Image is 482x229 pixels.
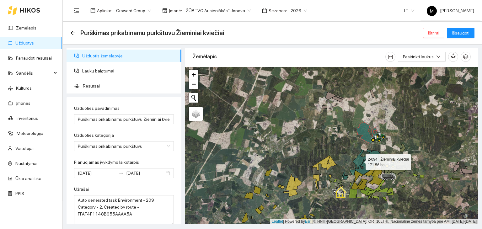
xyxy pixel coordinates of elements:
a: PPIS [15,191,24,196]
button: menu-fold [70,4,83,17]
a: Nustatymai [15,161,37,166]
button: Initiate a new search [189,93,198,103]
span: M [430,6,434,16]
span: Įmonė : [169,7,182,14]
span: Aplinka : [97,7,112,14]
label: Planuojamas įvykdymo laikotarpis [74,159,139,166]
span: Užduotis žemėlapyje [82,50,176,62]
a: Meteorologija [17,131,43,136]
span: shop [162,8,167,13]
span: Purškimas prikabinamu purkštuvu Žieminiai kviečiai [80,28,224,38]
span: | [313,219,313,224]
a: Layers [189,107,203,121]
span: 2026 [291,6,307,15]
a: Užduotys [15,40,34,45]
span: Purškimas prikabinamu purkštuvu [78,141,170,151]
a: Zoom out [189,79,198,89]
button: Pasirinkti laukusdown [398,52,446,62]
div: | Powered by © HNIT-[GEOGRAPHIC_DATA]; ORT10LT ©, Nacionalinė žemės tarnyba prie AM, [DATE]-[DATE] [270,219,478,224]
a: Kultūros [16,86,32,91]
span: Ištrinti [428,29,439,36]
input: Užduoties pavadinimas [74,114,174,124]
a: Leaflet [272,219,283,224]
span: down [436,55,441,60]
span: [PERSON_NAME] [427,8,474,13]
span: menu-fold [74,8,79,13]
a: Ūkio analitika [15,176,41,181]
span: Sezonas : [269,7,287,14]
input: Planuojamas įvykdymo laikotarpis [78,170,116,177]
a: Žemėlapis [16,25,36,30]
span: LT [404,6,414,15]
span: calendar [262,8,267,13]
span: Laukų baigtumai [82,65,176,77]
div: Atgal [70,30,75,36]
div: Žemėlapis [193,48,385,66]
button: Ištrinti [423,28,444,38]
input: Pabaigos data [126,170,164,177]
span: Groward Group [116,6,151,15]
a: Inventorius [17,116,38,121]
span: Pasirinkti laukus [403,53,434,60]
button: Išsaugoti [447,28,474,38]
span: − [192,80,196,88]
a: Įmonės [16,101,30,106]
span: column-width [386,54,395,59]
span: Išsaugoti [452,29,469,36]
a: Zoom in [189,70,198,79]
a: Vartotojai [15,146,34,151]
label: Užduoties kategorija [74,132,114,139]
span: to [119,171,124,176]
span: swap-right [119,171,124,176]
span: ŽŪB "VG Ausieniškės" Jonava [186,6,251,15]
span: arrow-left [70,30,75,35]
span: + [192,71,196,78]
label: Užrašai [74,186,89,193]
label: Užduoties pavadinimas [74,105,120,112]
span: layout [90,8,95,13]
span: Resursai [83,80,176,92]
a: Esri [305,219,312,224]
span: Sandėlis [16,67,52,79]
button: column-width [385,52,395,62]
a: Panaudoti resursai [16,56,52,61]
textarea: Užrašai [74,195,174,226]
